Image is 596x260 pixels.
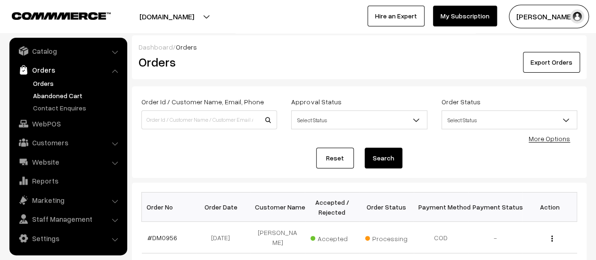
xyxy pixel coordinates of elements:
[441,97,481,107] label: Order Status
[12,9,94,21] a: COMMMERCE
[12,172,124,189] a: Reports
[12,115,124,132] a: WebPOS
[12,134,124,151] a: Customers
[468,193,523,222] th: Payment Status
[509,5,589,28] button: [PERSON_NAME]
[139,43,173,51] a: Dashboard
[12,210,124,227] a: Staff Management
[523,193,577,222] th: Action
[12,61,124,78] a: Orders
[141,97,264,107] label: Order Id / Customer Name, Email, Phone
[414,222,468,253] td: COD
[141,110,277,129] input: Order Id / Customer Name / Customer Email / Customer Phone
[305,193,359,222] th: Accepted / Rejected
[106,5,227,28] button: [DOMAIN_NAME]
[31,103,124,113] a: Contact Enquires
[139,42,580,52] div: /
[251,193,305,222] th: Customer Name
[433,6,497,26] a: My Subscription
[196,222,251,253] td: [DATE]
[441,110,577,129] span: Select Status
[292,112,426,128] span: Select Status
[523,52,580,73] button: Export Orders
[12,230,124,247] a: Settings
[291,110,427,129] span: Select Status
[365,148,402,168] button: Search
[147,234,177,242] a: #DM0956
[551,235,553,242] img: Menu
[142,193,196,222] th: Order No
[139,55,276,69] h2: Orders
[12,153,124,170] a: Website
[529,134,570,143] a: More Options
[291,97,341,107] label: Approval Status
[365,231,412,243] span: Processing
[31,78,124,88] a: Orders
[442,112,577,128] span: Select Status
[12,12,111,19] img: COMMMERCE
[414,193,468,222] th: Payment Method
[12,192,124,209] a: Marketing
[176,43,197,51] span: Orders
[310,231,358,243] span: Accepted
[468,222,523,253] td: -
[251,222,305,253] td: [PERSON_NAME]
[359,193,414,222] th: Order Status
[31,91,124,101] a: Abandoned Cart
[570,9,584,24] img: user
[196,193,251,222] th: Order Date
[12,42,124,59] a: Catalog
[316,148,354,168] a: Reset
[367,6,425,26] a: Hire an Expert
